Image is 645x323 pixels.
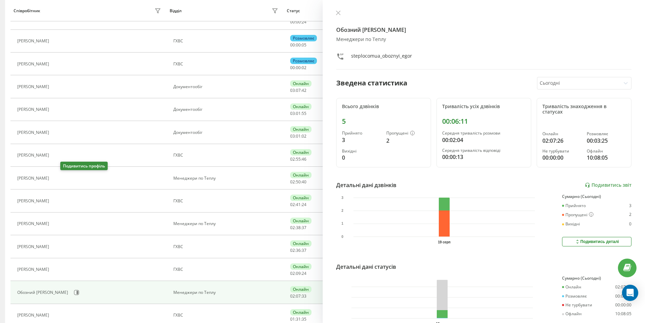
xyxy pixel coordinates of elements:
div: Розмовляє [290,35,317,41]
div: Відділ [170,8,181,13]
span: 05 [302,42,306,48]
div: ГХВС [173,62,280,66]
div: Подивитись профіль [60,162,108,170]
span: 37 [302,247,306,253]
div: 02:07:26 [542,137,581,145]
div: Онлайн [290,103,311,110]
div: Онлайн [290,263,311,270]
div: Пропущені [386,131,425,136]
div: Не турбувати [562,303,592,307]
div: 00:03:25 [587,137,626,145]
div: : : [290,111,306,116]
div: 00:00:00 [542,154,581,162]
div: Детальні дані дзвінків [336,181,396,189]
div: Пропущені [562,212,594,218]
span: 37 [302,225,306,230]
div: Онлайн [290,309,311,316]
span: 07 [296,293,301,299]
span: 33 [302,293,306,299]
div: Онлайн [290,149,311,156]
div: Не турбувати [542,149,581,154]
span: 00 [290,42,295,48]
div: Онлайн [562,285,581,289]
div: : : [290,88,306,93]
div: Тривалість усіх дзвінків [442,104,525,109]
div: [PERSON_NAME] [17,267,51,272]
span: 02 [290,293,295,299]
div: Офлайн [562,311,582,316]
div: 00:02:04 [442,136,525,144]
div: Менеджери по Теплу [336,37,632,42]
div: [PERSON_NAME] [17,39,51,43]
div: Обозний [PERSON_NAME] [17,290,70,295]
div: : : [290,157,306,162]
div: 2 [386,137,425,145]
div: [PERSON_NAME] [17,107,51,112]
div: 00:06:11 [442,117,525,125]
div: Прийнято [562,203,586,208]
div: [PERSON_NAME] [17,199,51,203]
div: [PERSON_NAME] [17,244,51,249]
div: Розмовляє [290,58,317,64]
div: : : [290,65,306,70]
span: 02 [290,225,295,230]
span: 03 [290,133,295,139]
div: [PERSON_NAME] [17,176,51,181]
span: 50 [296,179,301,185]
span: 00 [296,42,301,48]
span: 24 [302,202,306,207]
div: ГХВС [173,313,280,318]
div: : : [290,43,306,47]
span: 38 [296,225,301,230]
div: Онлайн [542,132,581,136]
div: Вихідні [562,222,580,226]
span: 36 [296,247,301,253]
span: 01 [296,133,301,139]
div: Менеджери по Теплу [173,221,280,226]
span: 00 [296,19,301,25]
div: Документообіг [173,130,280,135]
span: 24 [302,270,306,276]
div: Всього дзвінків [342,104,425,109]
div: 00:00:13 [442,153,525,161]
div: Онлайн [290,126,311,133]
div: : : [290,180,306,184]
div: Середня тривалість розмови [442,131,525,136]
span: 46 [302,156,306,162]
div: : : [290,294,306,299]
div: 02:07:26 [615,285,631,289]
div: 00:03:25 [615,294,631,299]
span: 00 [296,65,301,70]
span: 02 [302,133,306,139]
div: : : [290,225,306,230]
div: Онлайн [290,195,311,201]
div: Онлайн [290,286,311,292]
div: 10:08:05 [615,311,631,316]
span: 03 [290,87,295,93]
a: Подивитись звіт [585,182,631,188]
div: Сумарно (Сьогодні) [562,276,631,281]
div: 10:08:05 [587,154,626,162]
div: 3 [342,136,381,144]
text: 3 [341,196,343,200]
div: ГХВС [173,39,280,43]
div: 0 [629,222,631,226]
span: 09 [296,270,301,276]
span: 41 [296,202,301,207]
div: [PERSON_NAME] [17,62,51,66]
span: 00 [290,65,295,70]
div: [PERSON_NAME] [17,84,51,89]
button: Подивитись деталі [562,237,631,246]
span: 24 [302,19,306,25]
span: 01 [290,316,295,322]
div: Подивитись деталі [575,239,619,244]
span: 42 [302,87,306,93]
div: steplocomua_oboznyi_egor [351,53,412,62]
div: Open Intercom Messenger [622,285,638,301]
h4: Обозний [PERSON_NAME] [336,26,632,34]
div: Менеджери по Теплу [173,176,280,181]
div: Онлайн [290,218,311,224]
div: Документообіг [173,107,280,112]
div: Розмовляє [587,132,626,136]
span: 07 [296,87,301,93]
